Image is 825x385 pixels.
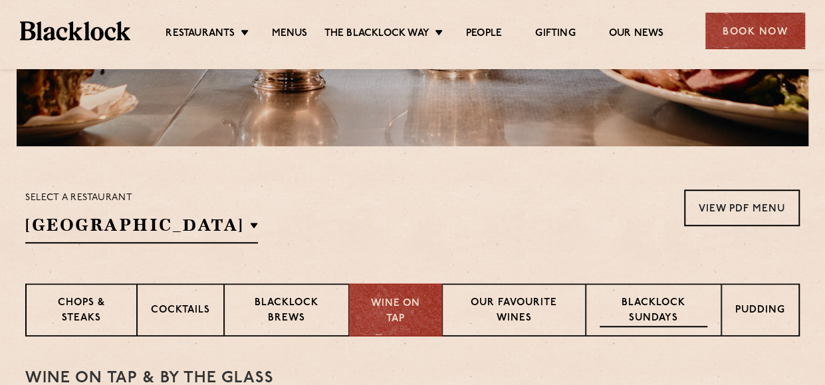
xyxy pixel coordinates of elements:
[600,296,707,327] p: Blacklock Sundays
[25,213,258,243] h2: [GEOGRAPHIC_DATA]
[238,296,335,327] p: Blacklock Brews
[20,21,130,40] img: BL_Textured_Logo-footer-cropped.svg
[735,303,785,320] p: Pudding
[705,13,805,49] div: Book Now
[40,296,123,327] p: Chops & Steaks
[272,27,308,42] a: Menus
[466,27,502,42] a: People
[684,190,800,226] a: View PDF Menu
[456,296,571,327] p: Our favourite wines
[324,27,429,42] a: The Blacklock Way
[166,27,235,42] a: Restaurants
[609,27,664,42] a: Our News
[363,297,428,326] p: Wine on Tap
[151,303,210,320] p: Cocktails
[535,27,575,42] a: Gifting
[25,190,258,207] p: Select a restaurant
